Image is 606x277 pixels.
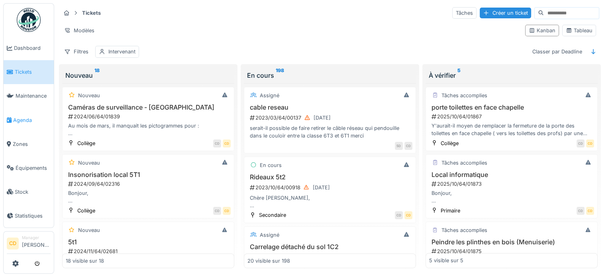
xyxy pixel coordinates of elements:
h3: porte toilettes en face chapelle [429,104,594,111]
span: Équipements [16,164,51,172]
div: CD [223,207,231,215]
div: CD [577,139,584,147]
div: Classer par Deadline [529,46,586,57]
a: Maintenance [4,84,54,108]
div: 20 visible sur 198 [247,257,290,265]
div: CD [223,139,231,147]
img: Badge_color-CXgf-gQk.svg [17,8,41,32]
div: Nouveau [65,71,231,80]
div: CD [586,139,594,147]
div: Tâches accomplies [441,226,487,234]
div: CD [395,211,403,219]
div: Au mois de mars, il manquait les pictogrammes pour : 1. Grille [PERSON_NAME] 2. [GEOGRAPHIC_DATA]... [66,122,231,137]
div: Kanban [529,27,555,34]
span: Tickets [15,68,51,76]
div: Nouveau [78,226,100,234]
div: 5 visible sur 5 [429,257,463,265]
a: CD Manager[PERSON_NAME] [7,235,51,254]
span: Stock [15,188,51,196]
div: Créer un ticket [480,8,531,18]
strong: Tickets [79,9,104,17]
div: 2023/03/64/00137 [249,113,412,123]
h3: 5t1 [66,238,231,246]
sup: 5 [457,71,461,80]
span: Agenda [13,116,51,124]
div: Intervenant [108,48,135,55]
div: SD [395,142,403,150]
h3: cable reseau [247,104,412,111]
div: Filtres [61,46,92,57]
div: Y'aurait-il moyen de remplacer la fermeture de la porte des toilettes en face chapelle ( vers les... [429,122,594,137]
div: Nouveau [78,92,100,99]
span: Maintenance [16,92,51,100]
a: Tickets [4,60,54,84]
sup: 198 [276,71,284,80]
div: serait-il possible de faire retirer le câble réseau qui pendouille dans le couloir entre la class... [247,124,412,139]
div: Assigné [260,231,279,239]
div: CD [404,142,412,150]
div: CD [586,207,594,215]
div: Secondaire [259,211,286,219]
a: Stock [4,180,54,204]
div: Collège [441,139,459,147]
div: Collège [77,139,95,147]
div: 18 visible sur 18 [66,257,104,265]
div: 2025/10/64/01867 [431,113,594,120]
div: CD [404,211,412,219]
li: CD [7,238,19,249]
h3: Carrelage détaché du sol 1C2 [247,243,412,251]
div: CD [577,207,584,215]
div: 2024/11/64/02681 [67,248,231,255]
div: Modèles [61,25,98,36]
h3: Peindre les plinthes en bois (Menuiserie) [429,238,594,246]
div: 2024/06/64/01839 [67,113,231,120]
div: CD [213,139,221,147]
div: À vérifier [429,71,594,80]
div: Tâches accomplies [441,159,487,167]
li: [PERSON_NAME] [22,235,51,252]
div: Nouveau [78,159,100,167]
h3: Rideaux 5t2 [247,173,412,181]
sup: 18 [94,71,100,80]
a: Dashboard [4,36,54,60]
div: 2023/10/64/00935 [249,252,412,262]
div: 2024/09/64/02316 [67,180,231,188]
h3: Insonorisation local 5T1 [66,171,231,179]
h3: Caméras de surveillance - [GEOGRAPHIC_DATA] [66,104,231,111]
div: Tâches accomplies [441,92,487,99]
div: En cours [260,161,282,169]
h3: Local informatique [429,171,594,179]
div: En cours [247,71,413,80]
span: Dashboard [14,44,51,52]
a: Statistiques [4,204,54,228]
div: Tableau [566,27,592,34]
div: 2023/10/64/00918 [249,183,412,193]
div: Primaire [441,207,460,214]
a: Équipements [4,156,54,180]
div: Bonjour, La porte du local informatique primaire "coince". Il faut donner un grand coup d'épaule ... [429,189,594,204]
div: Chère [PERSON_NAME], Il n’y a qu’un seul rideau en 5t2 et cela rend les projections très difficil... [247,194,412,209]
div: Bonjour, J'entame ma 5eme année de titulariat dans la 5T1, et je prends enfin la peine de vous fa... [66,189,231,204]
div: CD [213,207,221,215]
a: Zones [4,132,54,156]
div: 2025/10/64/01873 [431,180,594,188]
div: Manager [22,235,51,241]
span: Zones [13,140,51,148]
a: Agenda [4,108,54,132]
div: Tâches [452,7,477,19]
div: [DATE] [314,114,331,122]
span: Statistiques [15,212,51,220]
div: Assigné [260,92,279,99]
div: 2025/10/64/01875 [431,248,594,255]
div: Collège [77,207,95,214]
div: [DATE] [313,184,330,191]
